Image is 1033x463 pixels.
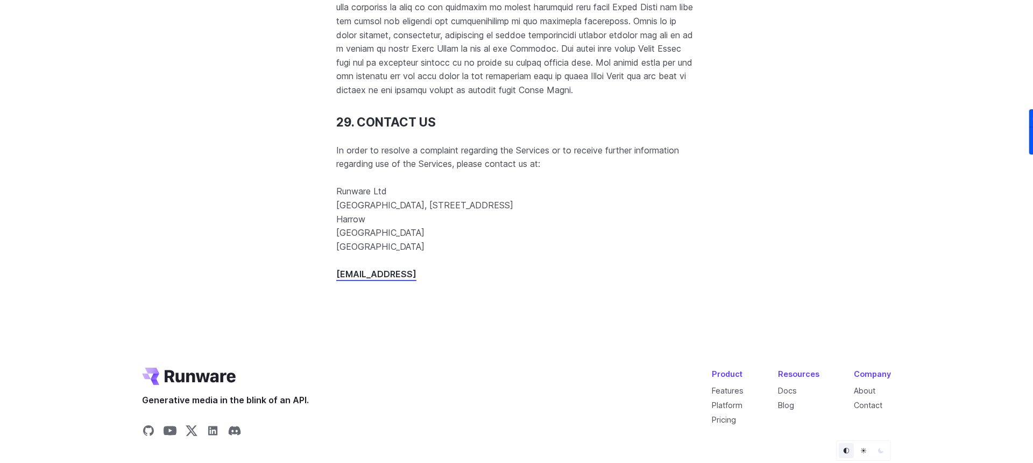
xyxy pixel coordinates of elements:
p: Runware Ltd [GEOGRAPHIC_DATA], [STREET_ADDRESS] Harrow [GEOGRAPHIC_DATA] [GEOGRAPHIC_DATA] [336,185,697,254]
a: Blog [778,401,794,410]
button: Default [839,443,854,458]
button: Light [856,443,871,458]
a: Docs [778,386,797,395]
a: Features [712,386,744,395]
a: Share on Discord [228,424,241,440]
a: [EMAIL_ADDRESS] [336,269,416,279]
div: Company [854,368,891,380]
a: Pricing [712,415,736,424]
a: 29. CONTACT US [336,115,436,130]
span: Generative media in the blink of an API. [142,394,309,408]
div: Product [712,368,744,380]
ul: Theme selector [836,440,891,461]
a: Share on YouTube [164,424,176,440]
a: Contact [854,401,882,410]
button: Dark [873,443,888,458]
a: About [854,386,875,395]
a: Go to / [142,368,236,385]
a: Platform [712,401,742,410]
a: Share on LinkedIn [207,424,220,440]
a: Share on GitHub [142,424,155,440]
div: Resources [778,368,819,380]
p: In order to resolve a complaint regarding the Services or to receive further information regardin... [336,144,697,171]
a: Share on X [185,424,198,440]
